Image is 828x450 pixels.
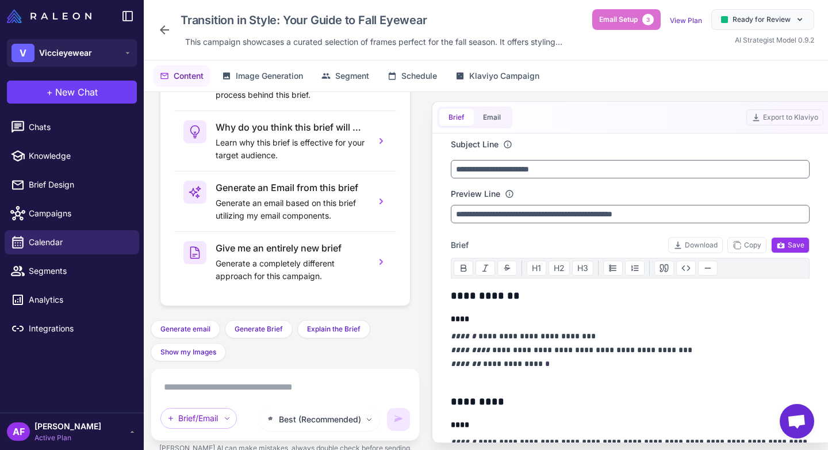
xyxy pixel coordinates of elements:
a: View Plan [670,16,702,25]
button: Copy [727,237,766,253]
span: Calendar [29,236,130,249]
p: Learn why this brief is effective for your target audience. [216,136,366,162]
button: H1 [527,261,546,276]
button: Explain the Brief [297,320,370,338]
span: Explain the Brief [307,324,361,334]
button: Download [668,237,723,253]
button: Export to Klaviyo [746,109,823,125]
button: +New Chat [7,81,137,104]
h3: Generate an Email from this brief [216,181,366,195]
a: Knowledge [5,144,139,168]
span: Integrations [29,322,130,335]
span: AI Strategist Model 0.9.2 [735,36,814,44]
button: Brief [439,109,474,126]
button: H3 [572,261,593,276]
span: Active Plan [34,433,101,443]
h3: Give me an entirely new brief [216,241,366,255]
div: V [11,44,34,62]
label: Subject Line [451,138,499,151]
button: Generate Brief [225,320,293,338]
span: Generate Brief [235,324,283,334]
button: Schedule [381,65,444,87]
button: Save [771,237,810,253]
span: Content [174,70,204,82]
span: New Chat [55,85,98,99]
div: Click to edit description [181,33,567,51]
span: Email Setup [599,14,638,25]
div: AF [7,422,30,441]
button: Content [153,65,210,87]
span: Image Generation [236,70,303,82]
div: Brief/Email [160,408,237,429]
span: Ready for Review [733,14,791,25]
button: H2 [549,261,570,276]
span: Chats [29,121,130,134]
span: Analytics [29,293,130,306]
img: Raleon Logo [7,9,91,23]
a: Campaigns [5,201,139,226]
span: 3 [642,14,654,25]
p: Generate an email based on this brief utilizing my email components. [216,197,366,222]
span: [PERSON_NAME] [34,420,101,433]
h3: Why do you think this brief will work [216,120,366,134]
span: This campaign showcases a curated selection of frames perfect for the fall season. It offers styl... [185,36,562,48]
label: Preview Line [451,188,500,200]
button: Email Setup3 [592,9,661,30]
span: Klaviyo Campaign [469,70,539,82]
a: Chats [5,115,139,139]
span: Segments [29,265,130,277]
span: Copy [733,240,761,250]
button: Show my Images [151,343,226,361]
a: Segments [5,259,139,283]
span: Segment [335,70,369,82]
div: Open chat [780,404,814,438]
span: Campaigns [29,207,130,220]
div: Click to edit campaign name [176,9,567,31]
span: Knowledge [29,150,130,162]
a: Raleon Logo [7,9,96,23]
span: Brief [451,239,469,251]
span: Viccieyewear [39,47,92,59]
span: Show my Images [160,347,216,357]
span: Schedule [401,70,437,82]
button: Image Generation [215,65,310,87]
button: Best (Recommended) [259,408,380,431]
a: Calendar [5,230,139,254]
span: Save [776,240,804,250]
button: VViccieyewear [7,39,137,67]
p: Generate a completely different approach for this campaign. [216,257,366,283]
a: Integrations [5,316,139,341]
button: Generate email [151,320,220,338]
button: Klaviyo Campaign [448,65,546,87]
span: Brief Design [29,178,130,191]
a: Analytics [5,288,139,312]
button: Segment [315,65,376,87]
button: Email [474,109,510,126]
span: + [47,85,53,99]
a: Brief Design [5,173,139,197]
span: Generate email [160,324,210,334]
span: Best (Recommended) [279,413,361,426]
